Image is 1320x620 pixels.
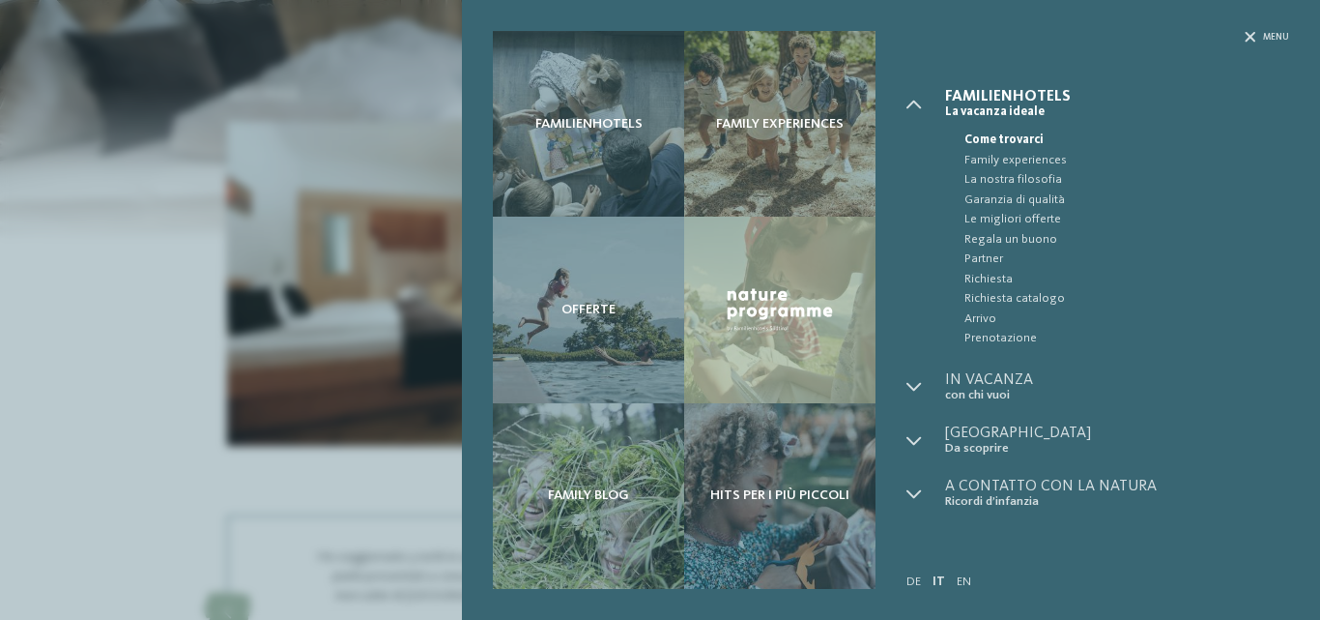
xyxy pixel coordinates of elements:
[945,104,1289,119] span: La vacanza ideale
[964,250,1289,269] span: Partner
[945,170,1289,190] a: La nostra filosofia
[945,151,1289,170] a: Family experiences
[493,217,684,402] a: Il family hotel a Vipiteno per veri intenditori Offerte
[945,191,1289,210] a: Garanzia di qualità
[906,576,921,588] a: DE
[964,210,1289,229] span: Le migliori offerte
[945,230,1289,250] a: Regala un buono
[945,131,1289,150] a: Come trovarci
[945,289,1289,309] a: Richiesta catalogo
[535,116,643,133] span: Familienhotels
[548,487,629,504] span: Family Blog
[561,302,616,318] span: Offerte
[964,131,1289,150] span: Come trovarci
[945,479,1289,494] span: A contatto con la natura
[945,441,1289,456] span: Da scoprire
[684,403,875,589] a: Il family hotel a Vipiteno per veri intenditori Hits per i più piccoli
[964,151,1289,170] span: Family experiences
[945,89,1289,104] span: Familienhotels
[723,284,837,336] img: Nature Programme
[945,250,1289,269] a: Partner
[945,494,1289,509] span: Ricordi d’infanzia
[945,372,1289,388] span: In vacanza
[684,31,875,217] a: Il family hotel a Vipiteno per veri intenditori Family experiences
[945,372,1289,402] a: In vacanza con chi vuoi
[945,210,1289,229] a: Le migliori offerte
[964,310,1289,329] span: Arrivo
[964,191,1289,210] span: Garanzia di qualità
[493,403,684,589] a: Il family hotel a Vipiteno per veri intenditori Family Blog
[945,388,1289,402] span: con chi vuoi
[493,31,684,217] a: Il family hotel a Vipiteno per veri intenditori Familienhotels
[964,329,1289,348] span: Prenotazione
[710,487,849,504] span: Hits per i più piccoli
[964,230,1289,250] span: Regala un buono
[684,217,875,402] a: Il family hotel a Vipiteno per veri intenditori Nature Programme
[945,329,1289,348] a: Prenotazione
[945,270,1289,289] a: Richiesta
[945,310,1289,329] a: Arrivo
[945,426,1289,441] span: [GEOGRAPHIC_DATA]
[964,289,1289,309] span: Richiesta catalogo
[964,170,1289,190] span: La nostra filosofia
[933,576,945,588] a: IT
[945,426,1289,456] a: [GEOGRAPHIC_DATA] Da scoprire
[1263,31,1289,44] span: Menu
[957,576,971,588] a: EN
[964,270,1289,289] span: Richiesta
[716,116,844,133] span: Family experiences
[945,89,1289,119] a: Familienhotels La vacanza ideale
[945,479,1289,509] a: A contatto con la natura Ricordi d’infanzia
